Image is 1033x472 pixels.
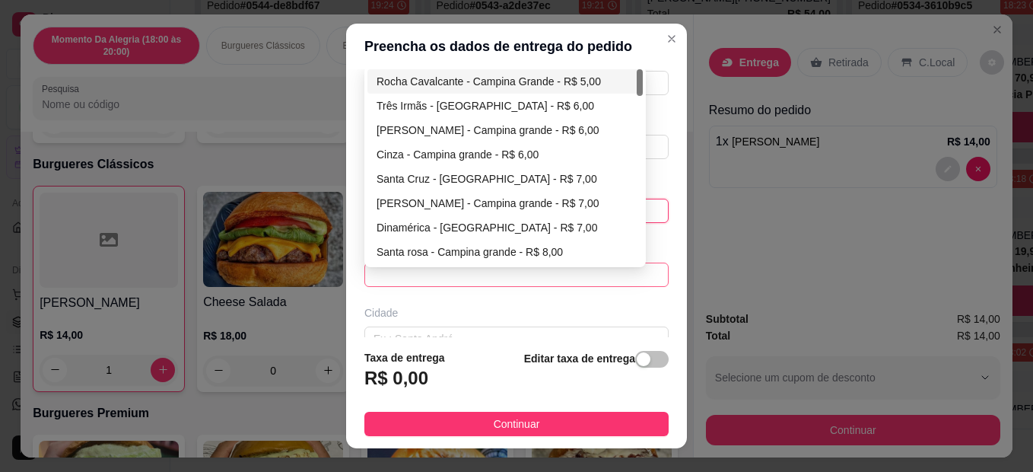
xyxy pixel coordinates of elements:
[346,24,687,69] header: Preencha os dados de entrega do pedido
[494,416,540,432] span: Continuar
[367,69,643,94] div: Rocha Cavalcante - Campina Grande - R$ 5,00
[377,97,634,114] div: Três Irmãs - [GEOGRAPHIC_DATA] - R$ 6,00
[367,215,643,240] div: Dinamérica - Campina Grande - R$ 7,00
[364,366,428,391] h3: R$ 0,00
[367,94,643,118] div: Três Irmãs - Campina Grande - R$ 6,00
[377,244,634,260] div: Santa rosa - Campina grande - R$ 8,00
[524,352,635,365] strong: Editar taxa de entrega
[377,146,634,163] div: Cinza - Campina grande - R$ 6,00
[367,118,643,142] div: Ronaldo cunha lima - Campina grande - R$ 6,00
[377,219,634,236] div: Dinamérica - [GEOGRAPHIC_DATA] - R$ 7,00
[367,191,643,215] div: Severino Cabral - Campina grande - R$ 7,00
[660,27,684,51] button: Close
[364,327,669,351] input: Ex.: Santo André
[377,122,634,139] div: [PERSON_NAME] - Campina grande - R$ 6,00
[367,167,643,191] div: Santa Cruz - Campina grande - R$ 7,00
[377,171,634,187] div: Santa Cruz - [GEOGRAPHIC_DATA] - R$ 7,00
[377,195,634,212] div: [PERSON_NAME] - Campina grande - R$ 7,00
[367,142,643,167] div: Cinza - Campina grande - R$ 6,00
[364,352,445,364] strong: Taxa de entrega
[364,412,669,436] button: Continuar
[377,73,634,90] div: Rocha Cavalcante - Campina Grande - R$ 5,00
[367,240,643,264] div: Santa rosa - Campina grande - R$ 8,00
[364,305,669,321] div: Cidade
